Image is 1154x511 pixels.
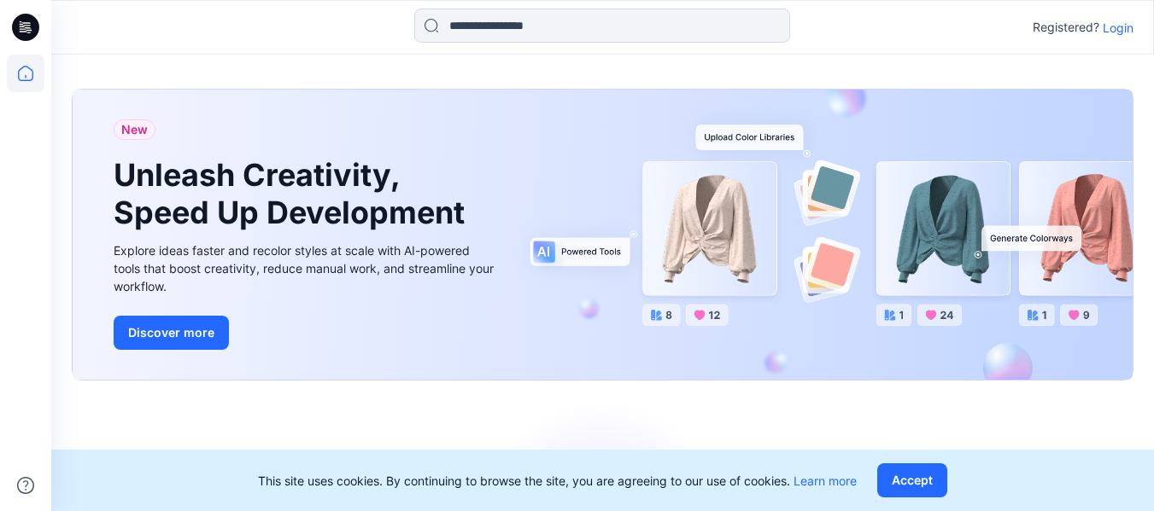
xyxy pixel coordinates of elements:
a: Learn more [794,473,857,488]
button: Discover more [114,316,229,350]
p: Registered? [1033,17,1099,38]
p: This site uses cookies. By continuing to browse the site, you are agreeing to our use of cookies. [258,472,857,490]
span: New [121,119,148,140]
div: Explore ideas faster and recolor styles at scale with AI-powered tools that boost creativity, red... [114,241,498,295]
p: Login [1103,19,1133,37]
a: Discover more [114,316,498,350]
h1: Unleash Creativity, Speed Up Development [114,157,472,230]
button: Accept [877,463,947,497]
